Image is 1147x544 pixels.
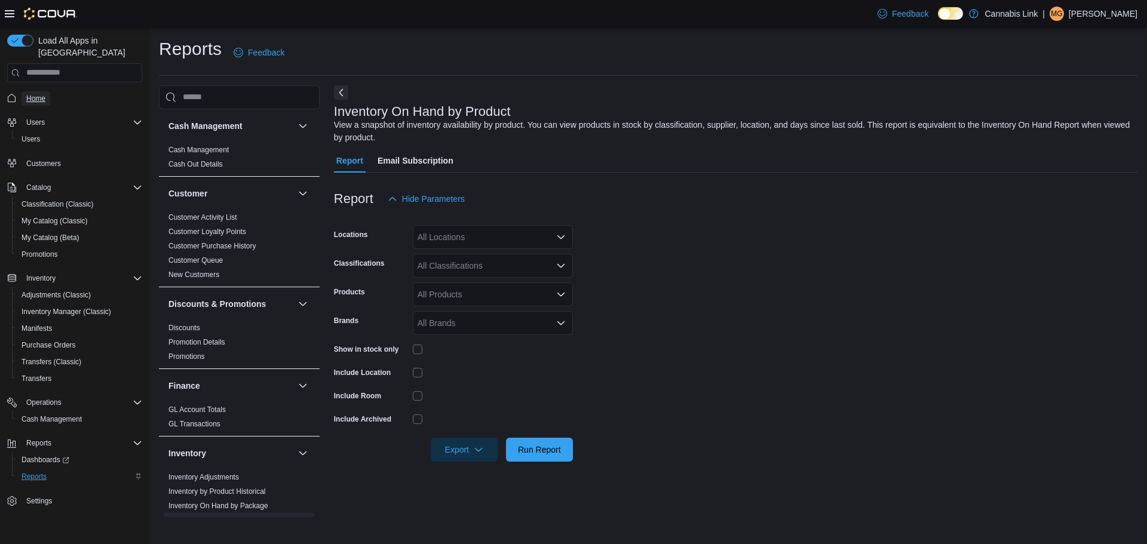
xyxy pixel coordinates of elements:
[168,501,268,511] span: Inventory On Hand by Package
[22,233,79,242] span: My Catalog (Beta)
[17,371,56,386] a: Transfers
[506,438,573,462] button: Run Report
[17,469,51,484] a: Reports
[168,242,256,250] a: Customer Purchase History
[17,355,86,369] a: Transfers (Classic)
[334,368,391,377] label: Include Location
[296,379,310,393] button: Finance
[168,228,246,236] a: Customer Loyalty Points
[1050,7,1064,21] div: Maliya Greenwood
[22,340,76,350] span: Purchase Orders
[168,159,223,169] span: Cash Out Details
[22,493,142,508] span: Settings
[17,371,142,386] span: Transfers
[168,338,225,346] a: Promotion Details
[17,338,142,352] span: Purchase Orders
[334,192,373,206] h3: Report
[17,132,45,146] a: Users
[12,370,147,387] button: Transfers
[22,290,91,300] span: Adjustments (Classic)
[22,436,142,450] span: Reports
[22,216,88,226] span: My Catalog (Classic)
[22,91,142,106] span: Home
[26,183,51,192] span: Catalog
[12,229,147,246] button: My Catalog (Beta)
[334,119,1131,144] div: View a snapshot of inventory availability by product. You can view products in stock by classific...
[17,338,81,352] a: Purchase Orders
[296,446,310,460] button: Inventory
[17,132,142,146] span: Users
[22,395,66,410] button: Operations
[168,380,200,392] h3: Finance
[383,187,470,211] button: Hide Parameters
[159,321,320,368] div: Discounts & Promotions
[22,494,57,508] a: Settings
[168,352,205,361] span: Promotions
[33,35,142,59] span: Load All Apps in [GEOGRAPHIC_DATA]
[26,398,62,407] span: Operations
[26,94,45,103] span: Home
[2,114,147,131] button: Users
[12,213,147,229] button: My Catalog (Classic)
[556,318,566,328] button: Open list of options
[22,357,81,367] span: Transfers (Classic)
[17,412,142,426] span: Cash Management
[159,402,320,436] div: Finance
[168,145,229,155] span: Cash Management
[556,290,566,299] button: Open list of options
[168,405,226,414] a: GL Account Totals
[22,156,142,171] span: Customers
[17,412,87,426] a: Cash Management
[17,453,142,467] span: Dashboards
[159,37,222,61] h1: Reports
[1069,7,1137,21] p: [PERSON_NAME]
[22,115,142,130] span: Users
[168,256,223,265] span: Customer Queue
[26,118,45,127] span: Users
[168,487,266,496] a: Inventory by Product Historical
[26,496,52,506] span: Settings
[26,438,51,448] span: Reports
[12,468,147,485] button: Reports
[12,337,147,354] button: Purchase Orders
[2,394,147,411] button: Operations
[168,502,268,510] a: Inventory On Hand by Package
[168,213,237,222] a: Customer Activity List
[7,85,142,541] nav: Complex example
[168,188,293,199] button: Customer
[12,196,147,213] button: Classification (Classic)
[938,7,963,20] input: Dark Mode
[17,355,142,369] span: Transfers (Classic)
[168,516,265,524] a: Inventory On Hand by Product
[17,321,57,336] a: Manifests
[296,186,310,201] button: Customer
[22,395,142,410] span: Operations
[17,230,84,245] a: My Catalog (Beta)
[334,259,385,268] label: Classifications
[402,193,465,205] span: Hide Parameters
[17,453,74,467] a: Dashboards
[17,214,93,228] a: My Catalog (Classic)
[985,7,1038,21] p: Cannabis Link
[17,321,142,336] span: Manifests
[168,472,239,482] span: Inventory Adjustments
[168,447,206,459] h3: Inventory
[168,270,219,279] span: New Customers
[296,297,310,311] button: Discounts & Promotions
[168,188,207,199] h3: Customer
[17,469,142,484] span: Reports
[22,156,66,171] a: Customers
[168,120,243,132] h3: Cash Management
[22,199,94,209] span: Classification (Classic)
[22,271,142,285] span: Inventory
[431,438,498,462] button: Export
[168,146,229,154] a: Cash Management
[168,380,293,392] button: Finance
[22,115,50,130] button: Users
[556,232,566,242] button: Open list of options
[168,352,205,361] a: Promotions
[248,47,284,59] span: Feedback
[22,180,56,195] button: Catalog
[12,411,147,428] button: Cash Management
